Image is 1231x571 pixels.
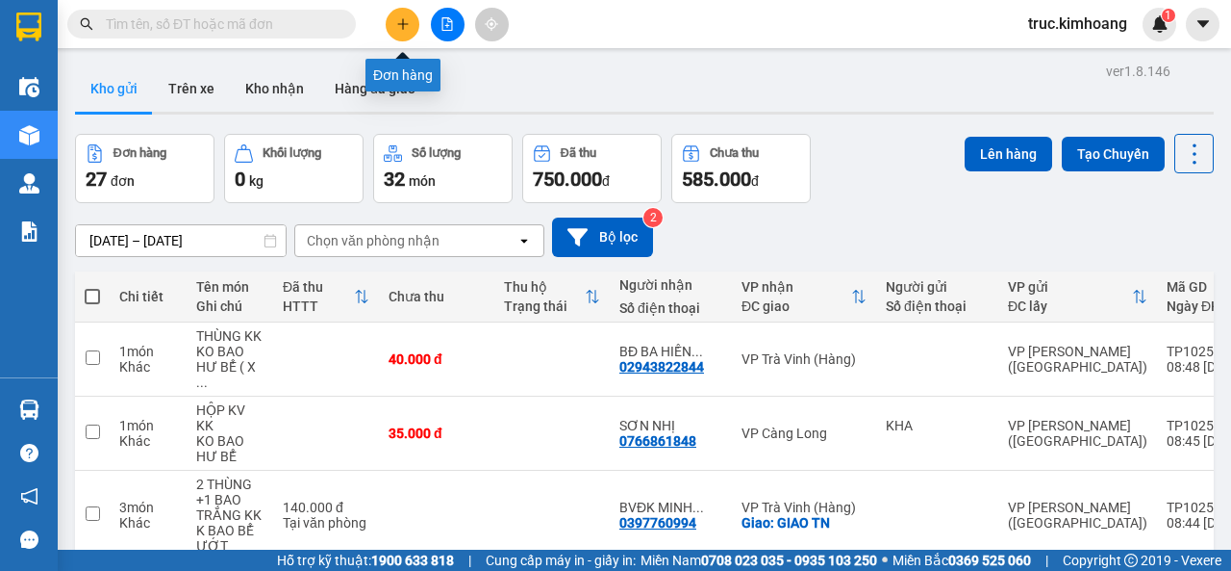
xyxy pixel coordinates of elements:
[486,550,636,571] span: Cung cấp máy in - giấy in:
[741,426,867,441] div: VP Càng Long
[196,433,264,464] div: KO BAO HƯ BỂ
[384,168,405,191] span: 32
[1008,418,1147,449] div: VP [PERSON_NAME] ([GEOGRAPHIC_DATA])
[691,344,703,359] span: ...
[283,279,354,295] div: Đã thu
[19,77,39,97] img: warehouse-icon
[468,550,471,571] span: |
[119,515,177,531] div: Khác
[196,328,264,344] div: THÙNG KK
[273,272,379,323] th: Toggle SortBy
[386,8,419,41] button: plus
[485,17,498,31] span: aim
[643,208,663,227] sup: 2
[619,515,696,531] div: 0397760994
[1013,12,1143,36] span: truc.kimhoang
[504,298,585,314] div: Trạng thái
[682,168,751,191] span: 585.000
[153,65,230,112] button: Trên xe
[741,298,851,314] div: ĐC giao
[619,500,722,515] div: BVĐK MINH TÂM ( ANH SƠN)
[602,173,610,189] span: đ
[886,298,989,314] div: Số điện thoại
[119,289,177,304] div: Chi tiết
[373,134,513,203] button: Số lượng32món
[1008,344,1147,375] div: VP [PERSON_NAME] ([GEOGRAPHIC_DATA])
[1008,279,1132,295] div: VP gửi
[196,477,264,523] div: 2 THÙNG +1 BAO TRẮNG KK
[533,168,602,191] span: 750.000
[1167,298,1229,314] div: Ngày ĐH
[196,375,208,390] span: ...
[19,400,39,420] img: warehouse-icon
[671,134,811,203] button: Chưa thu585.000đ
[431,8,465,41] button: file-add
[16,13,41,41] img: logo-vxr
[409,173,436,189] span: món
[1162,9,1175,22] sup: 1
[516,233,532,248] svg: open
[20,531,38,549] span: message
[75,134,214,203] button: Đơn hàng27đơn
[263,146,321,160] div: Khối lượng
[389,426,485,441] div: 35.000 đ
[504,279,585,295] div: Thu hộ
[389,351,485,367] div: 40.000 đ
[1045,550,1048,571] span: |
[619,359,704,375] div: 02943822844
[389,289,485,304] div: Chưa thu
[283,298,354,314] div: HTTT
[235,168,245,191] span: 0
[494,272,610,323] th: Toggle SortBy
[619,277,722,293] div: Người nhận
[307,231,440,250] div: Chọn văn phòng nhận
[19,221,39,242] img: solution-icon
[741,351,867,367] div: VP Trà Vinh (Hàng)
[1062,137,1165,171] button: Tạo Chuyến
[371,553,454,568] strong: 1900 633 818
[741,500,867,515] div: VP Trà Vinh (Hàng)
[119,500,177,515] div: 3 món
[20,487,38,506] span: notification
[522,134,662,203] button: Đã thu750.000đ
[1008,500,1147,531] div: VP [PERSON_NAME] ([GEOGRAPHIC_DATA])
[224,134,364,203] button: Khối lượng0kg
[86,168,107,191] span: 27
[1151,15,1168,33] img: icon-new-feature
[113,146,166,160] div: Đơn hàng
[249,173,264,189] span: kg
[19,173,39,194] img: warehouse-icon
[886,418,989,433] div: KHA
[119,359,177,375] div: Khác
[283,515,369,531] div: Tại văn phòng
[196,402,264,433] div: HỘP KV KK
[319,65,431,112] button: Hàng đã giao
[283,500,369,515] div: 140.000 đ
[886,279,989,295] div: Người gửi
[475,8,509,41] button: aim
[701,553,877,568] strong: 0708 023 035 - 0935 103 250
[1165,9,1171,22] span: 1
[892,550,1031,571] span: Miền Bắc
[1167,279,1229,295] div: Mã GD
[196,298,264,314] div: Ghi chú
[119,433,177,449] div: Khác
[561,146,596,160] div: Đã thu
[882,557,888,564] span: ⚪️
[196,523,264,554] div: K BAO BỂ ƯỚT
[396,17,410,31] span: plus
[732,272,876,323] th: Toggle SortBy
[998,272,1157,323] th: Toggle SortBy
[641,550,877,571] span: Miền Nam
[710,146,759,160] div: Chưa thu
[365,59,440,91] div: Đơn hàng
[741,515,867,531] div: Giao: GIAO TN
[619,433,696,449] div: 0766861848
[277,550,454,571] span: Hỗ trợ kỹ thuật:
[692,500,704,515] span: ...
[741,279,851,295] div: VP nhận
[119,344,177,359] div: 1 món
[196,344,264,390] div: KO BAO HƯ BỂ ( XE 5H)
[106,13,333,35] input: Tìm tên, số ĐT hoặc mã đơn
[619,418,722,433] div: SƠN NHỊ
